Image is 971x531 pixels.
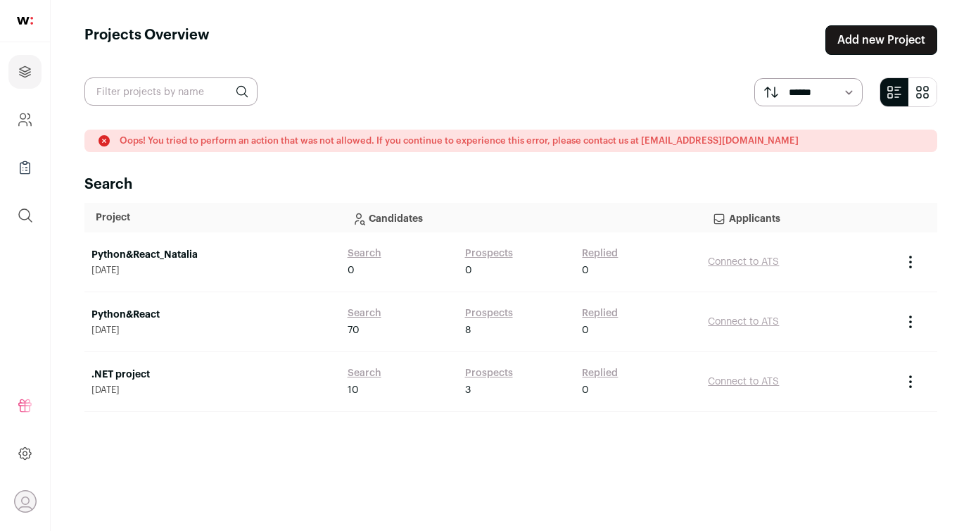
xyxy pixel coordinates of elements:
h2: Search [84,175,937,194]
span: 0 [582,383,589,397]
p: Project [96,211,329,225]
span: 0 [465,263,472,277]
a: .NET project [91,368,334,382]
a: Python&React_Natalia [91,248,334,262]
span: [DATE] [91,385,334,396]
button: Project Actions [902,254,919,270]
p: Applicants [712,204,884,232]
input: Filter projects by name [84,77,258,106]
button: Open dropdown [14,490,37,513]
a: Connect to ATS [708,377,779,387]
span: 0 [582,323,589,337]
a: Replied [582,306,618,320]
a: Python&React [91,308,334,322]
a: Company and ATS Settings [8,103,42,137]
a: Search [348,246,381,261]
button: Project Actions [902,373,919,390]
p: Oops! You tried to perform an action that was not allowed. If you continue to experience this err... [120,135,799,146]
img: wellfound-shorthand-0d5821cbd27db2630d0214b213865d53afaa358527fdda9d0ea32b1df1b89c2c.svg [17,17,33,25]
a: Prospects [465,246,513,261]
a: Connect to ATS [708,317,779,327]
span: 0 [582,263,589,277]
span: 10 [348,383,359,397]
span: 0 [348,263,355,277]
p: Candidates [352,204,690,232]
a: Company Lists [8,151,42,185]
span: 3 [465,383,471,397]
a: Add new Project [825,25,937,55]
a: Search [348,366,381,380]
a: Connect to ATS [708,257,779,267]
a: Prospects [465,366,513,380]
a: Replied [582,246,618,261]
span: 70 [348,323,360,337]
a: Search [348,306,381,320]
span: [DATE] [91,265,334,276]
button: Project Actions [902,313,919,330]
span: 8 [465,323,471,337]
h1: Projects Overview [84,25,210,55]
a: Prospects [465,306,513,320]
a: Projects [8,55,42,89]
a: Replied [582,366,618,380]
span: [DATE] [91,325,334,336]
